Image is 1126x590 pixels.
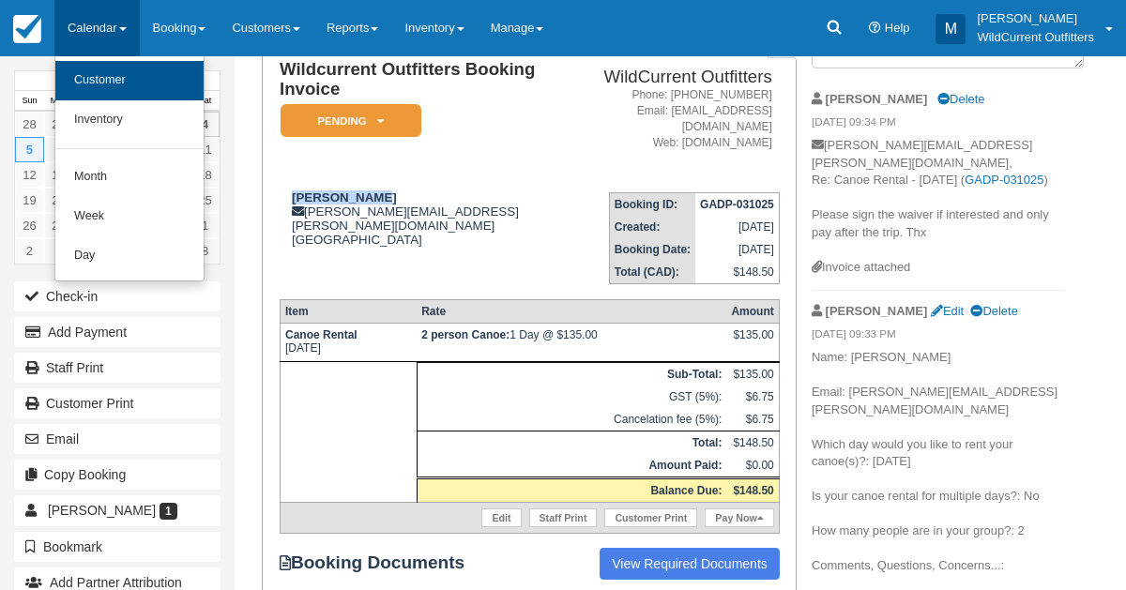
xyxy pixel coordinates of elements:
a: Pending [280,103,415,138]
a: 12 [15,162,44,188]
td: Cancelation fee (5%): [417,408,726,431]
a: 3 [44,238,73,264]
a: Customer Print [14,388,221,418]
strong: 2 person Canoe [421,328,510,341]
a: 25 [190,188,220,213]
a: Pay Now [705,508,773,527]
a: Customer Print [604,508,697,527]
a: GADP-031025 [965,173,1043,187]
a: 6 [44,137,73,162]
a: 27 [44,213,73,238]
a: 1 [190,213,220,238]
strong: [PERSON_NAME] [826,304,928,318]
strong: Booking Documents [280,552,482,573]
th: Amount [726,300,779,324]
a: Customer [55,61,204,100]
strong: GADP-031025 [700,198,774,211]
td: $135.00 [726,363,779,386]
strong: [PERSON_NAME] [826,92,928,106]
td: [DATE] [695,238,779,261]
address: Phone: [PHONE_NUMBER] Email: [EMAIL_ADDRESS][DOMAIN_NAME] Web: [DOMAIN_NAME] [594,87,772,152]
button: Email [14,424,221,454]
a: 8 [190,238,220,264]
a: Edit [481,508,521,527]
span: [PERSON_NAME] [48,503,156,518]
a: 4 [190,112,220,137]
a: 26 [15,213,44,238]
td: GST (5%): [417,386,726,408]
a: Inventory [55,100,204,140]
a: Day [55,236,204,276]
button: Bookmark [14,532,221,562]
a: Week [55,197,204,236]
a: Staff Print [14,353,221,383]
a: 28 [15,112,44,137]
th: Total (CAD): [609,261,695,284]
a: 2 [15,238,44,264]
p: [PERSON_NAME][EMAIL_ADDRESS][PERSON_NAME][DOMAIN_NAME], Re: Canoe Rental - [DATE] ( ) Please sign... [812,137,1065,259]
td: [DATE] [280,324,417,362]
div: M [936,14,966,44]
th: Booking Date: [609,238,695,261]
th: Sun [15,91,44,112]
a: 13 [44,162,73,188]
button: Add Payment [14,317,221,347]
div: $135.00 [731,328,773,356]
a: Month [55,158,204,197]
th: Rate [417,300,726,324]
strong: Canoe Rental [285,328,358,341]
td: $148.50 [695,261,779,284]
em: [DATE] 09:33 PM [812,326,1065,347]
td: $148.50 [726,431,779,455]
span: 1 [160,503,177,520]
th: Created: [609,216,695,238]
strong: $148.50 [733,484,773,497]
a: Delete [937,92,984,106]
div: Invoice attached [812,259,1065,277]
p: WildCurrent Outfitters [977,28,1094,47]
th: Sat [190,91,220,112]
em: [DATE] 09:34 PM [812,114,1065,135]
th: Balance Due: [417,478,726,503]
td: $6.75 [726,408,779,431]
img: checkfront-main-nav-mini-logo.png [13,15,41,43]
a: 18 [190,162,220,188]
a: 29 [44,112,73,137]
em: Pending [281,104,421,137]
a: Edit [931,304,964,318]
div: [PERSON_NAME][EMAIL_ADDRESS][PERSON_NAME][DOMAIN_NAME] [GEOGRAPHIC_DATA] [280,190,586,247]
td: $0.00 [726,454,779,478]
p: Name: [PERSON_NAME] Email: [PERSON_NAME][EMAIL_ADDRESS][PERSON_NAME][DOMAIN_NAME] Which day would... [812,349,1065,575]
a: Staff Print [529,508,598,527]
a: 20 [44,188,73,213]
th: Amount Paid: [417,454,726,478]
button: Check-in [14,281,221,311]
td: 1 Day @ $135.00 [417,324,726,362]
a: Delete [970,304,1017,318]
a: View Required Documents [600,548,780,580]
strong: [PERSON_NAME] [292,190,397,204]
th: Total: [417,431,726,455]
h1: Wildcurrent Outfitters Booking Invoice [280,60,586,98]
span: Help [885,21,910,35]
a: 5 [15,137,44,162]
th: Booking ID: [609,193,695,217]
th: Sub-Total: [417,363,726,386]
td: [DATE] [695,216,779,238]
a: 11 [190,137,220,162]
i: Help [869,23,881,35]
a: [PERSON_NAME] 1 [14,495,221,525]
button: Copy Booking [14,460,221,490]
ul: Calendar [54,56,205,281]
td: $6.75 [726,386,779,408]
p: [PERSON_NAME] [977,9,1094,28]
h2: WildCurrent Outfitters [594,68,772,87]
th: Item [280,300,417,324]
a: 19 [15,188,44,213]
th: Mon [44,91,73,112]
